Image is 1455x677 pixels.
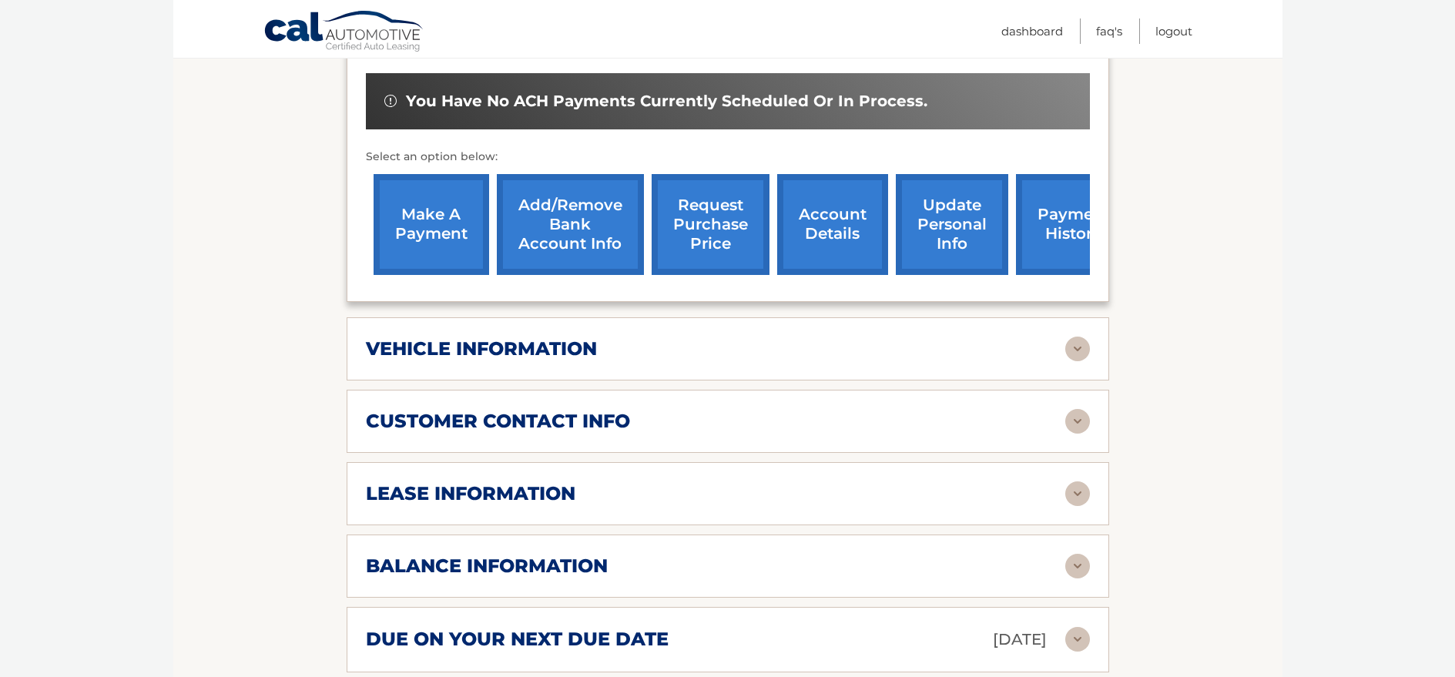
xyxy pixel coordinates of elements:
[1001,18,1063,44] a: Dashboard
[993,626,1047,653] p: [DATE]
[1065,627,1090,652] img: accordion-rest.svg
[1065,481,1090,506] img: accordion-rest.svg
[374,174,489,275] a: make a payment
[1155,18,1192,44] a: Logout
[384,95,397,107] img: alert-white.svg
[366,555,608,578] h2: balance information
[366,410,630,433] h2: customer contact info
[366,337,597,360] h2: vehicle information
[777,174,888,275] a: account details
[1016,174,1131,275] a: payment history
[366,482,575,505] h2: lease information
[896,174,1008,275] a: update personal info
[1096,18,1122,44] a: FAQ's
[366,148,1090,166] p: Select an option below:
[1065,554,1090,578] img: accordion-rest.svg
[1065,337,1090,361] img: accordion-rest.svg
[497,174,644,275] a: Add/Remove bank account info
[652,174,769,275] a: request purchase price
[406,92,927,111] span: You have no ACH payments currently scheduled or in process.
[1065,409,1090,434] img: accordion-rest.svg
[366,628,669,651] h2: due on your next due date
[263,10,425,55] a: Cal Automotive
